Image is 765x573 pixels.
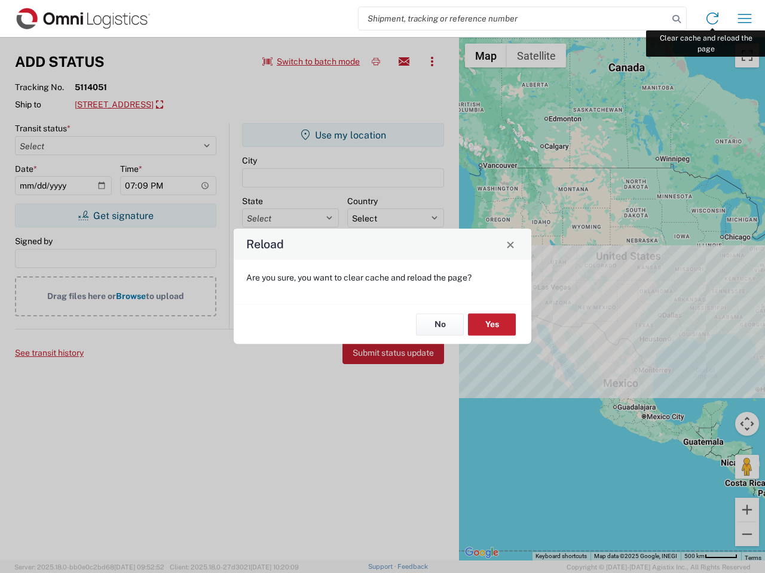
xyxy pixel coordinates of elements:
[502,236,519,252] button: Close
[246,272,519,283] p: Are you sure, you want to clear cache and reload the page?
[416,313,464,335] button: No
[468,313,516,335] button: Yes
[359,7,668,30] input: Shipment, tracking or reference number
[246,236,284,253] h4: Reload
